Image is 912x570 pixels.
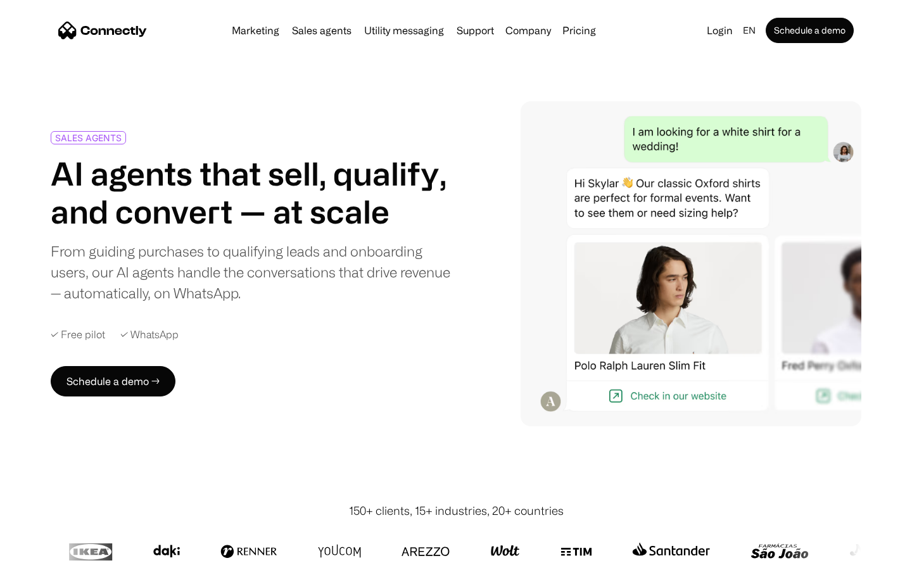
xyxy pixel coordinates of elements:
[505,22,551,39] div: Company
[120,329,179,341] div: ✓ WhatsApp
[502,22,555,39] div: Company
[702,22,738,39] a: Login
[51,155,451,231] h1: AI agents that sell, qualify, and convert — at scale
[25,548,76,566] ul: Language list
[738,22,763,39] div: en
[287,25,357,35] a: Sales agents
[766,18,854,43] a: Schedule a demo
[58,21,147,40] a: home
[227,25,284,35] a: Marketing
[349,502,564,519] div: 150+ clients, 15+ industries, 20+ countries
[452,25,499,35] a: Support
[55,133,122,142] div: SALES AGENTS
[51,366,175,396] a: Schedule a demo →
[13,547,76,566] aside: Language selected: English
[359,25,449,35] a: Utility messaging
[51,329,105,341] div: ✓ Free pilot
[743,22,756,39] div: en
[557,25,601,35] a: Pricing
[51,241,451,303] div: From guiding purchases to qualifying leads and onboarding users, our AI agents handle the convers...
